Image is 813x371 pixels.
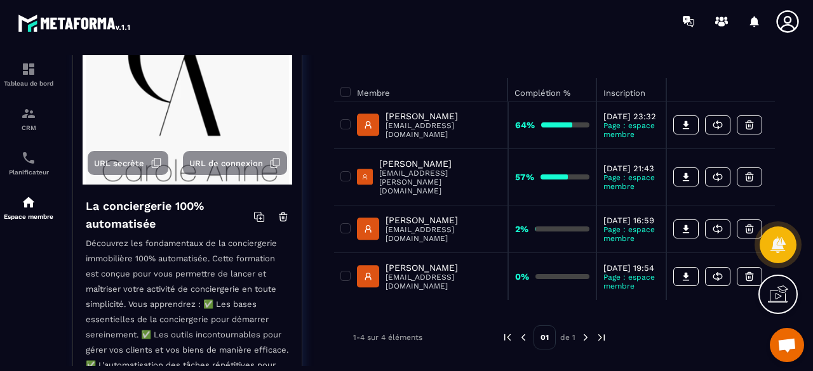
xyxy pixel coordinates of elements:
img: formation [21,62,36,77]
p: [EMAIL_ADDRESS][DOMAIN_NAME] [386,273,501,290]
p: Page : espace membre [603,173,659,191]
p: [PERSON_NAME] [386,215,501,225]
a: [PERSON_NAME][EMAIL_ADDRESS][PERSON_NAME][DOMAIN_NAME] [357,159,501,195]
button: URL de connexion [183,151,287,175]
img: scheduler [21,150,36,166]
p: [DATE] 19:54 [603,263,659,273]
img: next [596,332,607,343]
a: formationformationCRM [3,96,54,141]
p: Page : espace membre [603,121,659,139]
a: formationformationTableau de bord [3,52,54,96]
strong: 64% [515,120,535,130]
span: URL de connexion [189,159,263,168]
p: [PERSON_NAME] [379,159,501,169]
a: automationsautomationsEspace membre [3,185,54,230]
h4: La conciergerie 100% automatisée [86,197,253,233]
p: CRM [3,124,54,131]
strong: 0% [515,271,529,282]
p: [PERSON_NAME] [386,111,501,121]
button: URL secrète [88,151,168,175]
p: [DATE] 21:43 [603,164,659,173]
a: [PERSON_NAME][EMAIL_ADDRESS][DOMAIN_NAME] [357,215,501,243]
p: Espace membre [3,213,54,220]
a: [PERSON_NAME][EMAIL_ADDRESS][DOMAIN_NAME] [357,111,501,139]
img: background [83,26,292,185]
p: [PERSON_NAME] [386,263,501,273]
p: Page : espace membre [603,225,659,243]
img: prev [502,332,513,343]
p: [DATE] 16:59 [603,216,659,225]
p: 01 [534,325,556,349]
p: Planificateur [3,169,54,176]
th: Complétion % [508,78,596,101]
p: [DATE] 23:32 [603,112,659,121]
a: Ouvrir le chat [770,328,804,362]
p: de 1 [560,332,575,342]
a: [PERSON_NAME][EMAIL_ADDRESS][DOMAIN_NAME] [357,263,501,290]
img: logo [18,11,132,34]
p: [EMAIL_ADDRESS][PERSON_NAME][DOMAIN_NAME] [379,169,501,195]
strong: 57% [515,172,534,182]
img: formation [21,106,36,121]
th: Inscription [596,78,666,101]
img: next [580,332,591,343]
p: [EMAIL_ADDRESS][DOMAIN_NAME] [386,225,501,243]
p: Page : espace membre [603,273,659,290]
p: 1-4 sur 4 éléments [353,333,422,342]
strong: 2% [515,224,528,234]
p: [EMAIL_ADDRESS][DOMAIN_NAME] [386,121,501,139]
a: schedulerschedulerPlanificateur [3,141,54,185]
img: prev [518,332,529,343]
img: automations [21,195,36,210]
p: Tableau de bord [3,80,54,87]
span: URL secrète [94,159,144,168]
th: Membre [334,78,508,101]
